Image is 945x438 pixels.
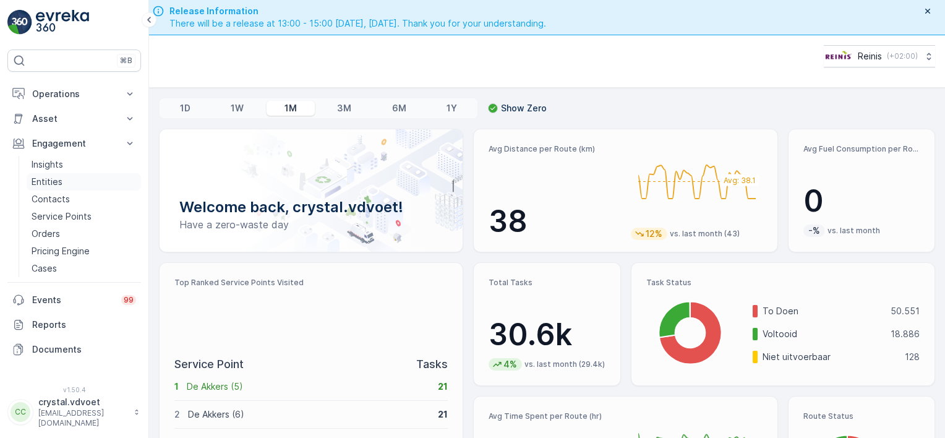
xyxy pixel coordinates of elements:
div: CC [11,402,30,422]
p: De Akkers (6) [188,408,430,421]
p: Task Status [646,278,920,288]
p: To Doen [763,305,883,317]
p: Avg Fuel Consumption per Route (lt) [803,144,920,154]
p: Voltooid [763,328,883,340]
a: Pricing Engine [27,243,141,260]
p: 1D [180,102,190,114]
p: crystal.vdvoet [38,396,127,408]
p: Total Tasks [489,278,605,288]
a: Entities [27,173,141,191]
p: 2 [174,408,180,421]
p: Top Ranked Service Points Visited [174,278,448,288]
p: 18.886 [891,328,920,340]
p: 1W [231,102,244,114]
p: 50.551 [891,305,920,317]
p: Documents [32,343,136,356]
p: Avg Time Spent per Route (hr) [489,411,620,421]
p: [EMAIL_ADDRESS][DOMAIN_NAME] [38,408,127,428]
p: 128 [905,351,920,363]
span: There will be a release at 13:00 - 15:00 [DATE], [DATE]. Thank you for your understanding. [169,17,546,30]
a: Orders [27,225,141,243]
p: vs. last month (43) [670,229,740,239]
a: Reports [7,312,141,337]
a: Contacts [27,191,141,208]
p: 6M [392,102,406,114]
p: Service Points [32,210,92,223]
a: Service Points [27,208,141,225]
p: Route Status [803,411,920,421]
button: Operations [7,82,141,106]
p: Events [32,294,114,306]
p: 21 [438,408,448,421]
p: Engagement [32,137,116,150]
p: Service Point [174,356,244,373]
button: Engagement [7,131,141,156]
p: vs. last month [827,226,880,236]
button: CCcrystal.vdvoet[EMAIL_ADDRESS][DOMAIN_NAME] [7,396,141,428]
p: Pricing Engine [32,245,90,257]
p: Reports [32,319,136,331]
p: Asset [32,113,116,125]
img: logo [7,10,32,35]
p: 1 [174,380,179,393]
img: logo_light-DOdMpM7g.png [36,10,89,35]
p: Welcome back, crystal.vdvoet! [179,197,443,217]
a: Insights [27,156,141,173]
img: Reinis-Logo-Vrijstaand_Tekengebied-1-copy2_aBO4n7j.png [824,49,853,63]
p: 1Y [447,102,457,114]
span: Release Information [169,5,546,17]
p: Avg Distance per Route (km) [489,144,620,154]
p: ⌘B [120,56,132,66]
p: Niet uitvoerbaar [763,351,897,363]
p: 38 [489,203,620,240]
p: Orders [32,228,60,240]
p: 3M [337,102,351,114]
p: 0 [803,182,920,220]
p: 12% [644,228,664,240]
button: Reinis(+02:00) [824,45,935,67]
p: 21 [438,380,448,393]
a: Documents [7,337,141,362]
a: Cases [27,260,141,277]
span: v 1.50.4 [7,386,141,393]
a: Events99 [7,288,141,312]
p: De Akkers (5) [187,380,430,393]
p: Have a zero-waste day [179,217,443,232]
p: -% [807,225,821,237]
p: Cases [32,262,57,275]
p: Entities [32,176,62,188]
p: 1M [284,102,297,114]
p: Operations [32,88,116,100]
p: 30.6k [489,316,605,353]
p: Show Zero [501,102,547,114]
p: Insights [32,158,63,171]
p: ( +02:00 ) [887,51,918,61]
p: 4% [502,358,518,371]
p: 99 [124,295,134,305]
button: Asset [7,106,141,131]
p: vs. last month (29.4k) [524,359,605,369]
p: Contacts [32,193,70,205]
p: Tasks [416,356,448,373]
p: Reinis [858,50,882,62]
